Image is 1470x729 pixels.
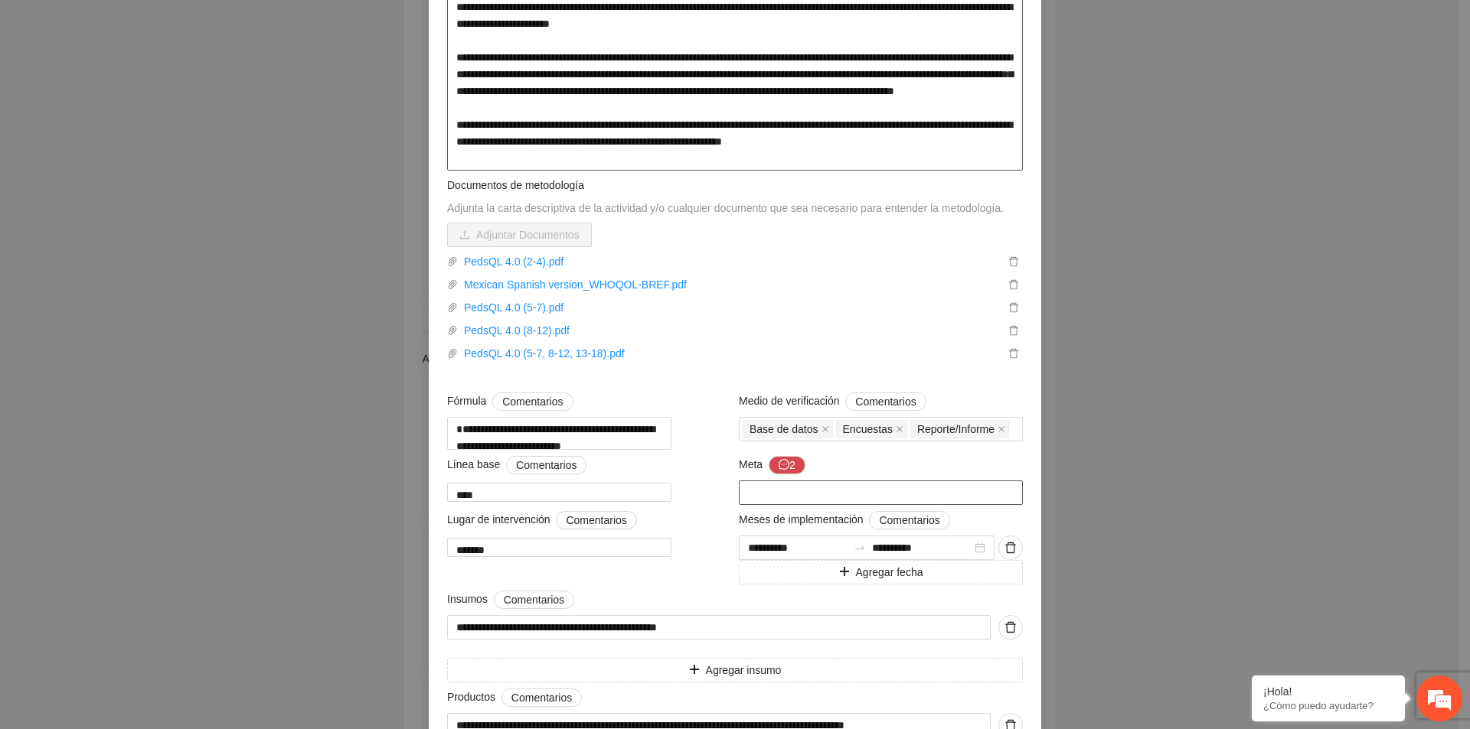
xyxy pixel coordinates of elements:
[917,421,995,438] span: Reporte/Informe
[750,421,818,438] span: Base de datos
[743,420,833,438] span: Base de datos
[447,456,586,474] span: Línea base
[447,325,458,336] span: paper-clip
[447,658,1023,682] button: plusAgregar insumo
[447,256,458,267] span: paper-clip
[447,591,574,609] span: Insumos
[999,542,1022,554] span: delete
[845,392,926,411] button: Medio de verificación
[998,425,1005,433] span: close
[458,345,1004,362] a: PedsQL 4.0 (5-7, 8-12, 13-18).pdf
[501,688,582,707] button: Productos
[89,204,211,359] span: Estamos en línea.
[8,418,292,471] textarea: Escriba su mensaje y pulse “Intro”
[999,621,1022,633] span: delete
[689,664,700,676] span: plus
[896,425,903,433] span: close
[1005,256,1022,267] span: delete
[1004,276,1023,293] button: delete
[843,421,893,438] span: Encuestas
[854,542,866,554] span: swap-right
[447,279,458,290] span: paper-clip
[769,456,805,474] button: Meta
[1005,302,1022,313] span: delete
[739,511,950,529] span: Meses de implementación
[502,393,563,410] span: Comentarios
[504,591,564,608] span: Comentarios
[251,8,288,44] div: Minimizar ventana de chat en vivo
[447,302,458,313] span: paper-clip
[1005,279,1022,290] span: delete
[1004,345,1023,362] button: delete
[998,535,1023,560] button: delete
[869,511,949,529] button: Meses de implementación
[1004,253,1023,270] button: delete
[836,420,907,438] span: Encuestas
[447,229,592,241] span: uploadAdjuntar Documentos
[447,511,637,529] span: Lugar de intervención
[506,456,586,474] button: Línea base
[566,512,626,529] span: Comentarios
[458,322,1004,339] a: PedsQL 4.0 (8-12).pdf
[739,456,805,474] span: Meta
[910,420,1009,438] span: Reporte/Informe
[458,253,1004,270] a: PedsQL 4.0 (2-4).pdf
[458,299,1004,316] a: PedsQL 4.0 (5-7).pdf
[854,542,866,554] span: to
[1263,700,1393,711] p: ¿Cómo puedo ayudarte?
[458,276,1004,293] a: Mexican Spanish version_WHOQOL-BREF.pdf
[447,202,1004,214] span: Adjunta la carta descriptiva de la actividad y/o cualquier documento que sea necesario para enten...
[447,179,584,191] span: Documentos de metodología
[998,615,1023,640] button: delete
[855,393,916,410] span: Comentarios
[447,223,592,247] button: uploadAdjuntar Documentos
[494,591,574,609] button: Insumos
[1005,325,1022,336] span: delete
[1004,299,1023,316] button: delete
[706,662,782,679] span: Agregar insumo
[739,560,1023,584] button: plusAgregar fecha
[556,511,636,529] button: Lugar de intervención
[447,392,573,411] span: Fórmula
[511,689,572,706] span: Comentarios
[1004,322,1023,339] button: delete
[856,564,923,581] span: Agregar fecha
[839,566,850,578] span: plus
[516,457,577,474] span: Comentarios
[80,78,257,98] div: Chatee con nosotros ahora
[779,459,789,471] span: message
[879,512,939,529] span: Comentarios
[1263,685,1393,698] div: ¡Hola!
[1005,348,1022,359] span: delete
[822,425,829,433] span: close
[739,392,926,411] span: Medio de verificación
[492,392,573,411] button: Fórmula
[447,348,458,359] span: paper-clip
[447,688,582,707] span: Productos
